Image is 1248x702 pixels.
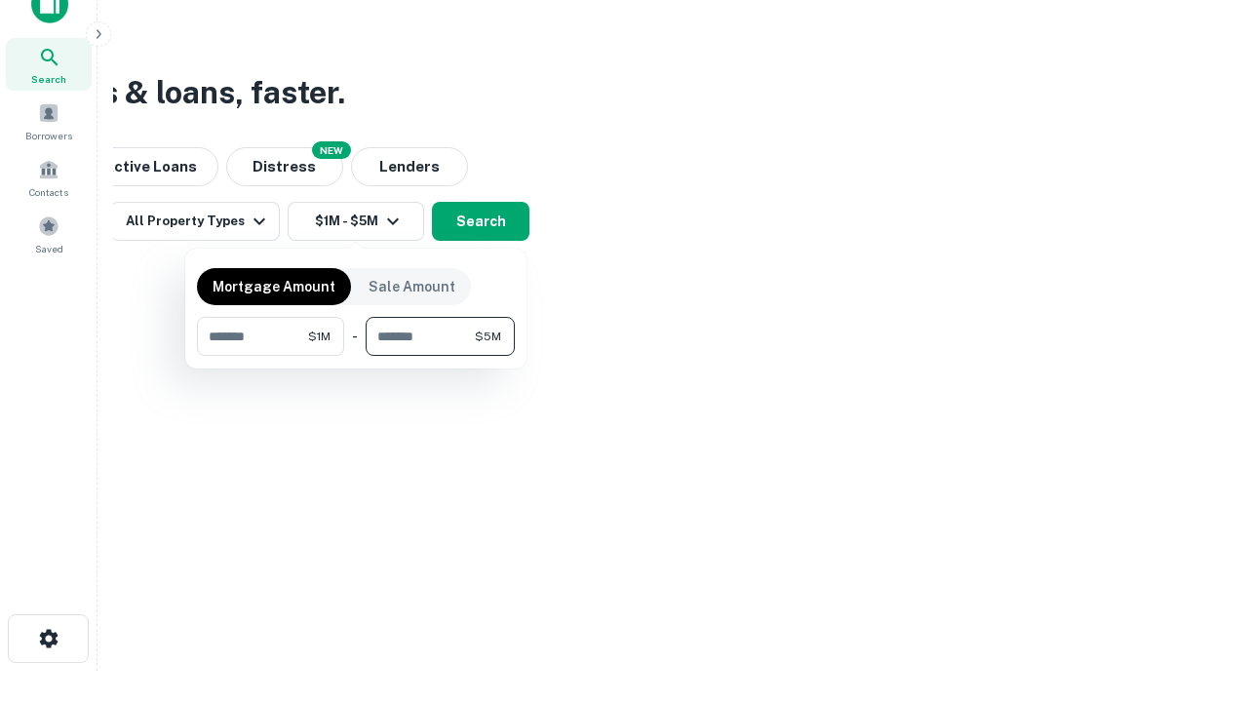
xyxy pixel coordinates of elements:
[369,276,455,297] p: Sale Amount
[1150,546,1248,640] iframe: Chat Widget
[475,328,501,345] span: $5M
[308,328,331,345] span: $1M
[352,317,358,356] div: -
[213,276,335,297] p: Mortgage Amount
